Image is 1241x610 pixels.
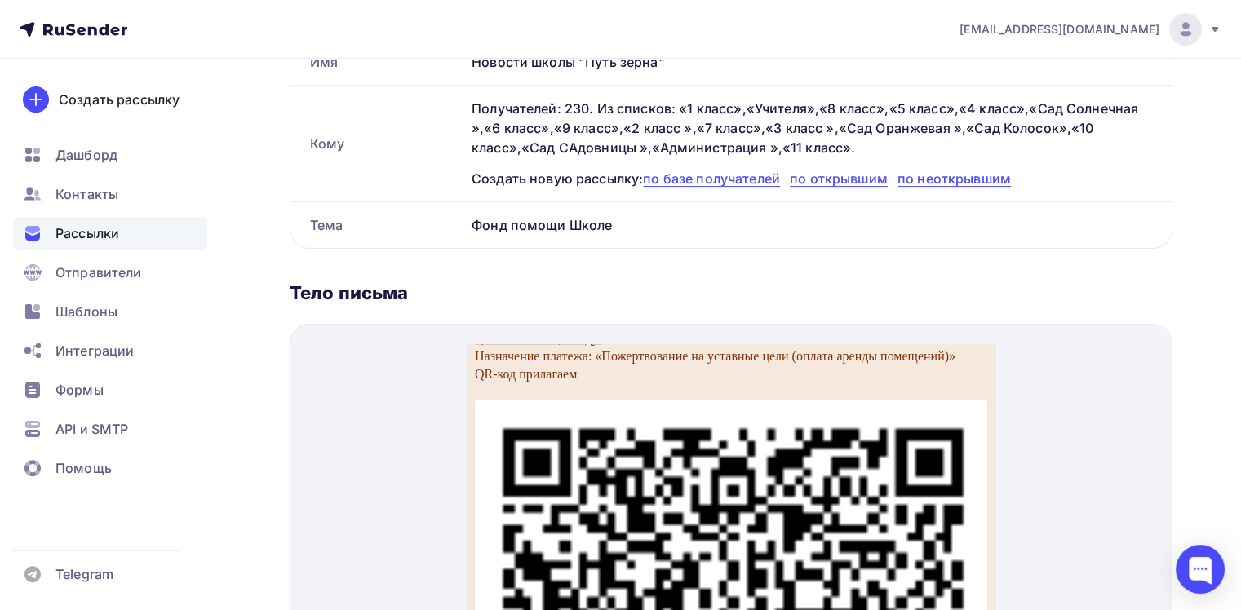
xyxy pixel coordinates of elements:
[960,21,1159,38] span: [EMAIL_ADDRESS][DOMAIN_NAME]
[472,169,1152,188] div: Создать новую рассылку:
[13,139,207,171] a: Дашборд
[13,374,207,406] a: Формы
[960,13,1221,46] a: [EMAIL_ADDRESS][DOMAIN_NAME]
[790,170,888,187] span: по открывшим
[643,170,780,187] span: по базе получателей
[55,458,112,478] span: Помощь
[55,564,113,584] span: Telegram
[59,90,180,109] div: Создать рассылку
[55,223,119,243] span: Рассылки
[290,86,465,201] div: Кому
[290,39,465,85] div: Имя
[472,99,1152,157] div: Получателей: 230. Из списков: «1 класс»,«Учителя»,«8 класс»,«5 класс»,«4 класс»,«Сад Солнечная »,...
[13,178,207,210] a: Контакты
[290,202,465,248] div: Тема
[55,145,117,165] span: Дашборд
[13,256,207,289] a: Отправители
[55,380,104,400] span: Формы
[898,170,1011,187] span: по неоткрывшим
[55,419,128,439] span: API и SMTP
[13,295,207,328] a: Шаблоны
[8,21,521,39] p: QR-код прилагаем
[55,302,117,321] span: Шаблоны
[55,263,142,282] span: Отправители
[465,39,1172,85] div: Новости школы "Путь зерна"
[465,202,1172,248] div: Фонд помощи Школе
[290,281,1172,304] div: Тело письма
[13,217,207,250] a: Рассылки
[55,184,118,204] span: Контакты
[55,341,134,360] span: Интеграции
